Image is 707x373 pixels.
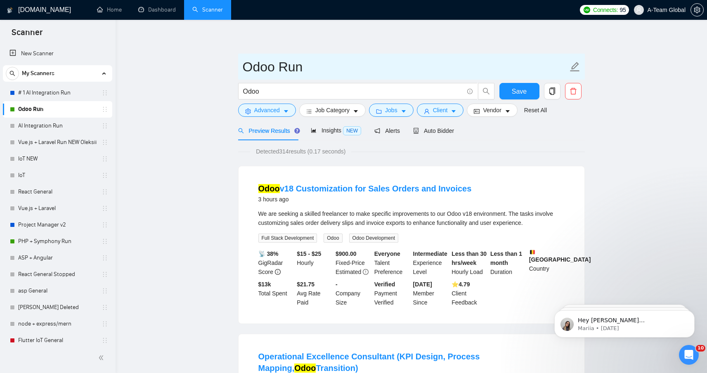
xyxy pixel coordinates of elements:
a: React General [18,184,97,200]
span: delete [565,87,581,95]
li: New Scanner [3,45,112,62]
div: Fixed-Price [334,249,373,276]
span: Hey [PERSON_NAME][EMAIL_ADDRESS][DOMAIN_NAME], Looks like your Upwork agency A-Team Global ran ou... [36,24,142,137]
span: holder [102,205,108,212]
span: holder [102,271,108,278]
span: holder [102,90,108,96]
div: Company Size [334,280,373,307]
b: Less than 1 month [490,250,522,266]
span: Detected 314 results (0.17 seconds) [250,147,351,156]
span: caret-down [401,108,407,114]
div: Duration [489,249,527,276]
span: robot [413,128,419,134]
button: search [478,83,494,99]
span: idcard [474,108,480,114]
iframe: Intercom notifications message [542,293,707,351]
div: Payment Verified [373,280,411,307]
a: Odoo Run [18,101,97,118]
span: holder [102,123,108,129]
span: setting [691,7,703,13]
div: Hourly Load [450,249,489,276]
span: double-left [98,354,106,362]
a: Vue.js + Laravel Run NEW Oleksii [18,134,97,151]
b: [GEOGRAPHIC_DATA] [529,249,591,263]
a: PHP + Symphony Run [18,233,97,250]
span: area-chart [311,127,317,133]
span: Odoo Development [349,234,398,243]
span: search [478,87,494,95]
span: holder [102,321,108,327]
span: info-circle [275,269,281,275]
button: barsJob Categorycaret-down [299,104,366,117]
a: asp General [18,283,97,299]
span: holder [102,106,108,113]
b: $21.75 [297,281,314,288]
span: user [636,7,642,13]
span: Client [433,106,448,115]
span: Scanner [5,26,49,44]
b: Less than 30 hrs/week [452,250,487,266]
span: My Scanners [22,65,54,82]
a: homeHome [97,6,122,13]
b: Intermediate [413,250,447,257]
span: holder [102,139,108,146]
div: Member Since [411,280,450,307]
span: Insights [311,127,361,134]
span: holder [102,337,108,344]
span: holder [102,222,108,228]
div: 3 hours ago [258,194,472,204]
div: Avg Rate Paid [295,280,334,307]
button: delete [565,83,582,99]
span: search [238,128,244,134]
div: Experience Level [411,249,450,276]
span: notification [374,128,380,134]
a: Vue.js + Laravel [18,200,97,217]
span: Save [512,86,527,97]
span: Vendor [483,106,501,115]
b: ⭐️ 4.79 [452,281,470,288]
span: search [6,71,19,76]
div: Talent Preference [373,249,411,276]
a: New Scanner [9,45,106,62]
button: Save [499,83,539,99]
span: holder [102,172,108,179]
input: Search Freelance Jobs... [243,86,463,97]
a: Flutter IoT General [18,332,97,349]
span: Odoo [324,234,342,243]
span: Job Category [315,106,350,115]
mark: Odoo [258,184,280,193]
span: holder [102,156,108,162]
b: $15 - $25 [297,250,321,257]
span: NEW [343,126,361,135]
a: node + express/mern [18,316,97,332]
a: dashboardDashboard [138,6,176,13]
span: setting [245,108,251,114]
div: Country [527,249,566,276]
span: Connects: [593,5,618,14]
button: copy [544,83,560,99]
span: edit [570,61,580,72]
button: settingAdvancedcaret-down [238,104,296,117]
span: Auto Bidder [413,127,454,134]
a: Project Manager v2 [18,217,97,233]
b: - [336,281,338,288]
span: info-circle [467,89,473,94]
span: caret-down [353,108,359,114]
span: holder [102,288,108,294]
b: Everyone [374,250,400,257]
b: $ 900.00 [336,250,357,257]
span: bars [306,108,312,114]
span: holder [102,238,108,245]
b: [DATE] [413,281,432,288]
a: IoT [18,167,97,184]
button: setting [690,3,704,17]
span: caret-down [283,108,289,114]
img: 🇧🇪 [530,249,535,255]
span: folder [376,108,382,114]
span: Advanced [254,106,280,115]
img: upwork-logo.png [584,7,590,13]
span: Preview Results [238,127,298,134]
button: idcardVendorcaret-down [467,104,517,117]
a: # 1 AI Integration Run [18,85,97,101]
a: searchScanner [192,6,223,13]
